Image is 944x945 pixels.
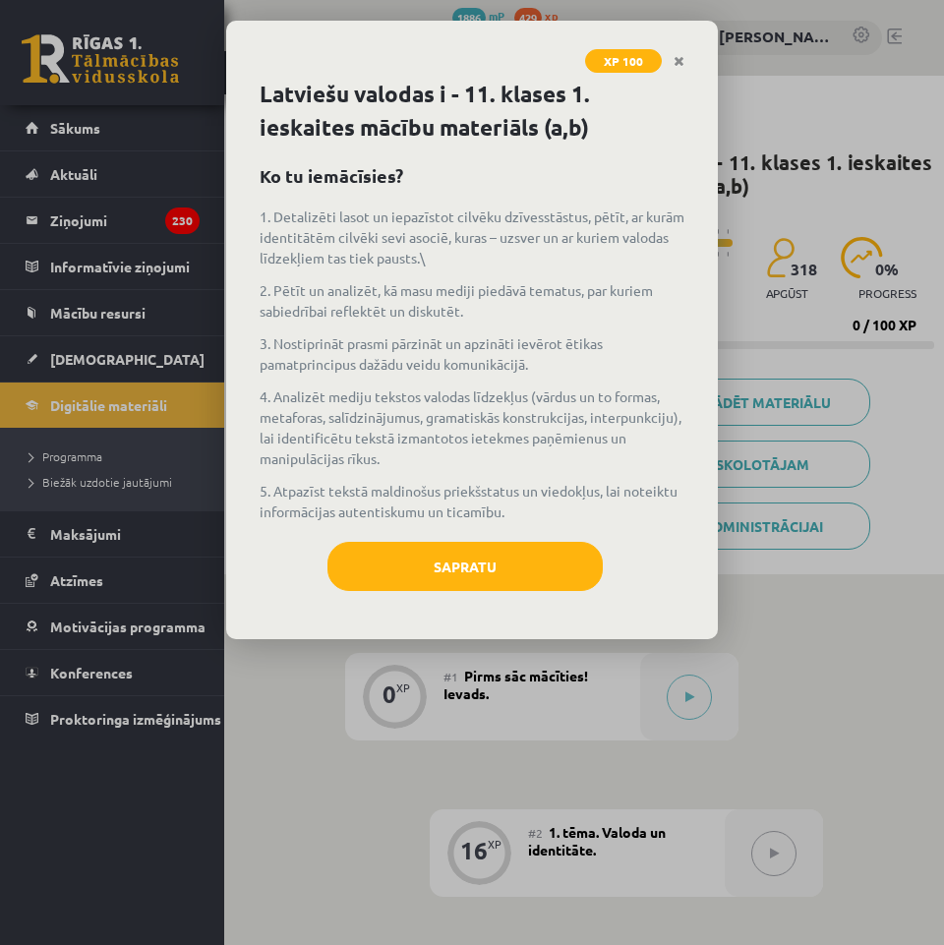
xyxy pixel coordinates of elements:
button: Sapratu [327,542,603,591]
p: 1. Detalizēti lasot un iepazīstot cilvēku dzīvesstāstus, pētīt, ar kurām identitātēm cilvēki sevi... [260,207,684,268]
p: 3. Nostiprināt prasmi pārzināt un apzināti ievērot ētikas pamatprincipus dažādu veidu komunikācijā. [260,333,684,375]
h2: Ko tu iemācīsies? [260,162,684,189]
h1: Latviešu valodas i - 11. klases 1. ieskaites mācību materiāls (a,b) [260,78,684,145]
span: XP 100 [585,49,662,73]
a: Close [662,42,696,81]
p: 5. Atpazīst tekstā maldinošus priekšstatus un viedokļus, lai noteiktu informācijas autentiskumu u... [260,481,684,522]
p: 2. Pētīt un analizēt, kā masu mediji piedāvā tematus, par kuriem sabiedrībai reflektēt un diskutēt. [260,280,684,322]
p: 4. Analizēt mediju tekstos valodas līdzekļus (vārdus un to formas, metaforas, salīdzinājumus, gra... [260,386,684,469]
